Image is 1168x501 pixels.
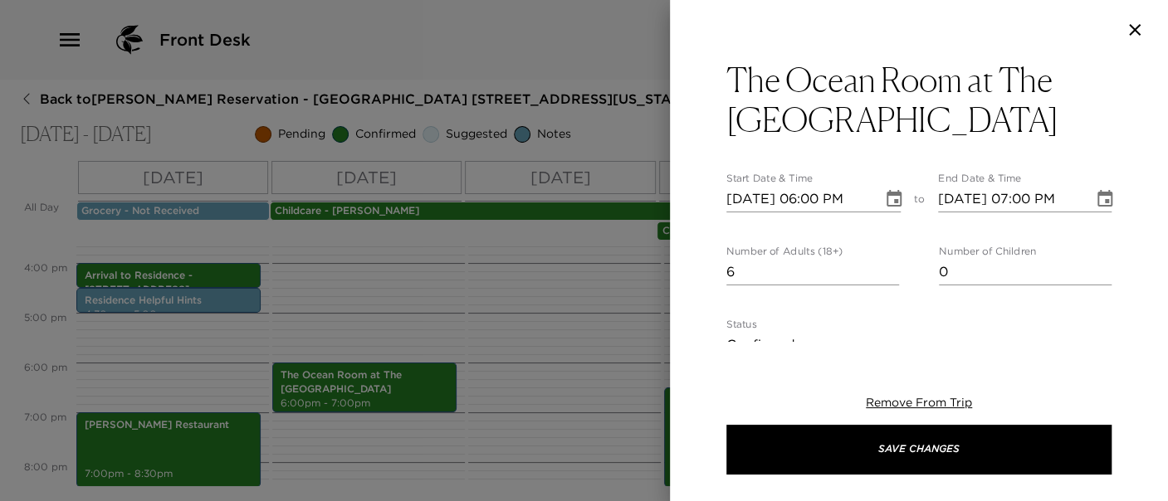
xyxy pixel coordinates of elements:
label: Status [726,318,757,332]
label: Start Date & Time [726,172,813,186]
label: Number of Adults (18+) [726,245,843,259]
input: MM/DD/YYYY hh:mm aa [726,186,871,212]
div: Confirmed [726,332,1112,358]
input: MM/DD/YYYY hh:mm aa [938,186,1082,212]
button: The Ocean Room at The [GEOGRAPHIC_DATA] [726,60,1112,139]
label: End Date & Time [938,172,1021,186]
span: to [914,192,925,212]
label: Number of Children [939,245,1036,259]
button: Remove From Trip [866,395,972,411]
button: Save Changes [726,425,1112,474]
button: Choose date, selected date is Oct 2, 2025 [1088,182,1122,216]
span: Remove From Trip [866,395,972,410]
button: Choose date, selected date is Oct 2, 2025 [877,182,911,216]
